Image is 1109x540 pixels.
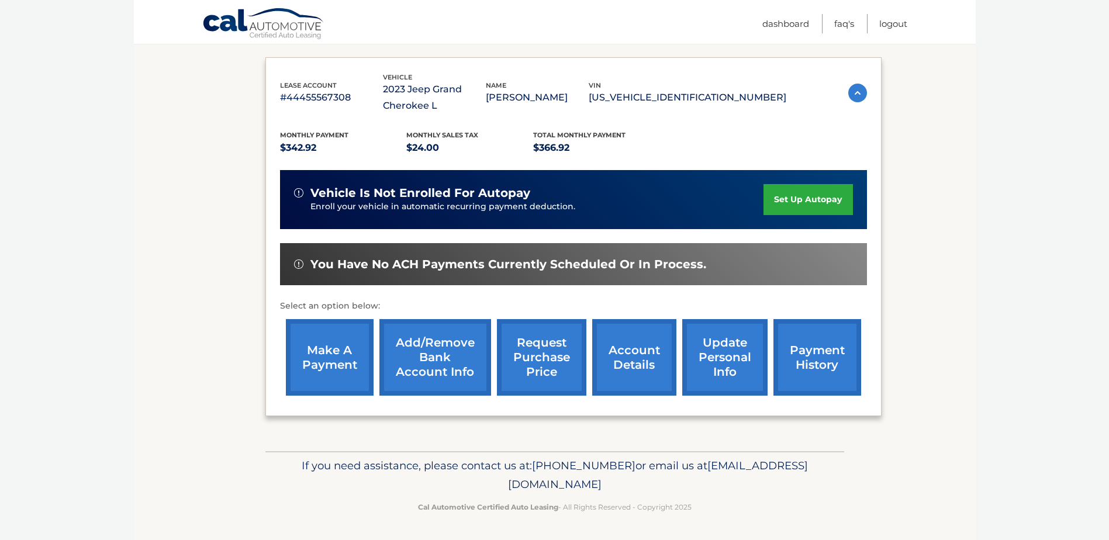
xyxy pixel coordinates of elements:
[486,81,506,89] span: name
[294,188,303,198] img: alert-white.svg
[280,140,407,156] p: $342.92
[532,459,635,472] span: [PHONE_NUMBER]
[592,319,676,396] a: account details
[773,319,861,396] a: payment history
[310,186,530,200] span: vehicle is not enrolled for autopay
[418,503,558,511] strong: Cal Automotive Certified Auto Leasing
[763,184,852,215] a: set up autopay
[589,81,601,89] span: vin
[834,14,854,33] a: FAQ's
[533,131,626,139] span: Total Monthly Payment
[280,81,337,89] span: lease account
[280,131,348,139] span: Monthly Payment
[273,456,837,494] p: If you need assistance, please contact us at: or email us at
[533,140,660,156] p: $366.92
[762,14,809,33] a: Dashboard
[848,84,867,102] img: accordion-active.svg
[286,319,374,396] a: make a payment
[379,319,491,396] a: Add/Remove bank account info
[406,131,478,139] span: Monthly sales Tax
[497,319,586,396] a: request purchase price
[682,319,768,396] a: update personal info
[383,73,412,81] span: vehicle
[273,501,837,513] p: - All Rights Reserved - Copyright 2025
[383,81,486,114] p: 2023 Jeep Grand Cherokee L
[280,299,867,313] p: Select an option below:
[202,8,325,41] a: Cal Automotive
[508,459,808,491] span: [EMAIL_ADDRESS][DOMAIN_NAME]
[486,89,589,106] p: [PERSON_NAME]
[879,14,907,33] a: Logout
[310,257,706,272] span: You have no ACH payments currently scheduled or in process.
[589,89,786,106] p: [US_VEHICLE_IDENTIFICATION_NUMBER]
[406,140,533,156] p: $24.00
[294,259,303,269] img: alert-white.svg
[310,200,764,213] p: Enroll your vehicle in automatic recurring payment deduction.
[280,89,383,106] p: #44455567308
